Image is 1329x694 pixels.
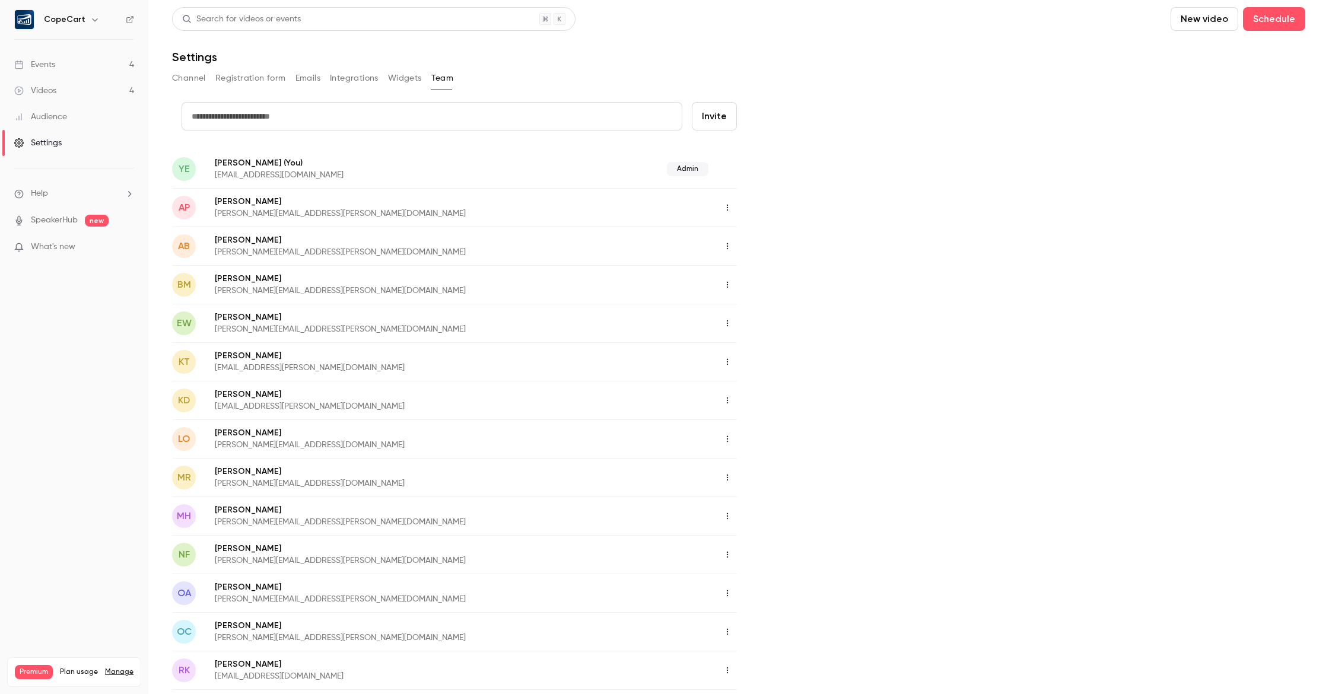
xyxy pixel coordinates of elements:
span: LO [178,432,190,446]
div: Audience [14,111,67,123]
a: Manage [105,667,133,677]
span: YE [179,162,190,176]
button: Emails [295,69,320,88]
p: [PERSON_NAME][EMAIL_ADDRESS][PERSON_NAME][DOMAIN_NAME] [215,246,592,258]
span: (You) [281,157,303,169]
h6: CopeCart [44,14,85,26]
p: [PERSON_NAME] [215,504,592,516]
p: [PERSON_NAME][EMAIL_ADDRESS][PERSON_NAME][DOMAIN_NAME] [215,555,592,566]
p: [PERSON_NAME] [215,620,592,632]
span: Plan usage [60,667,98,677]
img: CopeCart [15,10,34,29]
span: Admin [667,162,708,176]
div: Search for videos or events [182,13,301,26]
button: Widgets [388,69,422,88]
span: new [85,215,109,227]
a: SpeakerHub [31,214,78,227]
button: Integrations [330,69,379,88]
p: [PERSON_NAME] [215,196,592,208]
span: KD [178,393,190,408]
p: [EMAIL_ADDRESS][DOMAIN_NAME] [215,169,505,181]
p: [PERSON_NAME][EMAIL_ADDRESS][PERSON_NAME][DOMAIN_NAME] [215,516,592,528]
p: [PERSON_NAME] [215,427,561,439]
li: help-dropdown-opener [14,187,134,200]
span: RK [179,663,190,677]
iframe: Noticeable Trigger [120,242,134,253]
div: Settings [14,137,62,149]
button: Team [431,69,454,88]
p: [EMAIL_ADDRESS][DOMAIN_NAME] [215,670,531,682]
span: BM [177,278,191,292]
div: Events [14,59,55,71]
span: Help [31,187,48,200]
p: [PERSON_NAME][EMAIL_ADDRESS][PERSON_NAME][DOMAIN_NAME] [215,323,592,335]
button: Channel [172,69,206,88]
button: Schedule [1243,7,1305,31]
span: NF [179,547,190,562]
span: Premium [15,665,53,679]
span: EW [177,316,192,330]
p: [PERSON_NAME][EMAIL_ADDRESS][PERSON_NAME][DOMAIN_NAME] [215,208,592,219]
p: [PERSON_NAME][EMAIL_ADDRESS][DOMAIN_NAME] [215,439,561,451]
span: MR [177,470,191,485]
p: [PERSON_NAME] [215,658,531,670]
span: MH [177,509,191,523]
span: KT [179,355,190,369]
p: [PERSON_NAME][EMAIL_ADDRESS][PERSON_NAME][DOMAIN_NAME] [215,632,592,644]
span: OA [177,586,191,600]
button: Invite [692,102,737,130]
button: Registration form [215,69,286,88]
span: AP [179,200,190,215]
button: New video [1171,7,1238,31]
p: [PERSON_NAME] [215,543,592,555]
p: [EMAIL_ADDRESS][PERSON_NAME][DOMAIN_NAME] [215,362,561,374]
p: [PERSON_NAME] [215,311,592,323]
span: OC [177,625,192,639]
span: What's new [31,241,75,253]
p: [PERSON_NAME] [215,389,561,400]
p: [PERSON_NAME] [215,273,592,285]
p: [PERSON_NAME][EMAIL_ADDRESS][PERSON_NAME][DOMAIN_NAME] [215,593,592,605]
p: [PERSON_NAME][EMAIL_ADDRESS][DOMAIN_NAME] [215,477,561,489]
p: [EMAIL_ADDRESS][PERSON_NAME][DOMAIN_NAME] [215,400,561,412]
h1: Settings [172,50,217,64]
p: [PERSON_NAME] [215,157,505,169]
p: [PERSON_NAME] [215,466,561,477]
p: [PERSON_NAME] [215,234,592,246]
p: [PERSON_NAME][EMAIL_ADDRESS][PERSON_NAME][DOMAIN_NAME] [215,285,592,297]
p: [PERSON_NAME] [215,581,592,593]
p: [PERSON_NAME] [215,350,561,362]
span: AB [178,239,190,253]
div: Videos [14,85,56,97]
